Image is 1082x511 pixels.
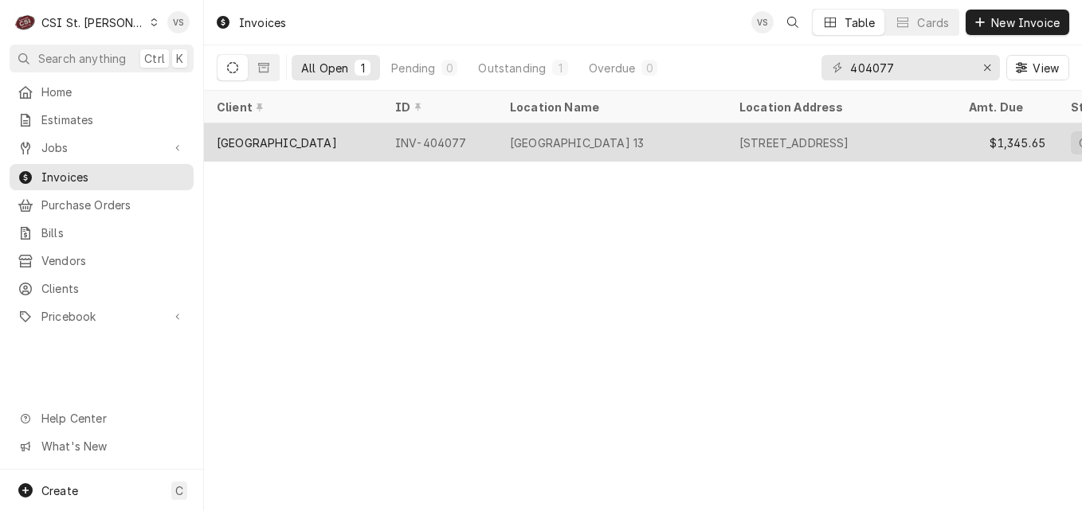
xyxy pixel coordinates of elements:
[10,107,194,133] a: Estimates
[382,123,497,162] div: INV-404077
[38,50,126,67] span: Search anything
[10,220,194,246] a: Bills
[395,99,481,115] div: ID
[739,135,849,151] div: [STREET_ADDRESS]
[217,99,367,115] div: Client
[1029,60,1062,76] span: View
[917,14,949,31] div: Cards
[41,484,78,497] span: Create
[10,135,194,161] a: Go to Jobs
[956,123,1058,162] div: $1,345.65
[645,60,654,76] div: 0
[41,84,186,100] span: Home
[974,55,1000,80] button: Erase input
[41,197,186,213] span: Purchase Orders
[555,60,565,76] div: 1
[41,280,186,297] span: Clients
[510,99,711,115] div: Location Name
[966,10,1069,35] button: New Invoice
[10,192,194,218] a: Purchase Orders
[14,11,37,33] div: C
[445,60,454,76] div: 0
[780,10,806,35] button: Open search
[739,99,940,115] div: Location Address
[41,224,186,241] span: Bills
[10,164,194,190] a: Invoices
[301,60,348,76] div: All Open
[391,60,435,76] div: Pending
[217,135,337,151] div: [GEOGRAPHIC_DATA]
[144,50,165,67] span: Ctrl
[10,79,194,105] a: Home
[10,303,194,330] a: Go to Pricebook
[845,14,876,31] div: Table
[988,14,1063,31] span: New Invoice
[1006,55,1069,80] button: View
[510,135,644,151] div: [GEOGRAPHIC_DATA] 13
[10,405,194,431] a: Go to Help Center
[176,50,183,67] span: K
[478,60,546,76] div: Outstanding
[41,438,184,454] span: What's New
[41,308,162,325] span: Pricebook
[41,111,186,128] span: Estimates
[14,11,37,33] div: CSI St. Louis's Avatar
[10,45,194,72] button: Search anythingCtrlK
[41,169,186,185] span: Invoices
[41,252,186,269] span: Vendors
[167,11,190,33] div: Vicky Stuesse's Avatar
[751,11,774,33] div: VS
[175,482,183,499] span: C
[10,248,194,274] a: Vendors
[41,14,145,31] div: CSI St. [PERSON_NAME]
[167,11,190,33] div: VS
[41,139,162,156] span: Jobs
[10,433,194,459] a: Go to What's New
[751,11,774,33] div: Vicky Stuesse's Avatar
[969,99,1042,115] div: Amt. Due
[10,275,194,302] a: Clients
[41,410,184,427] span: Help Center
[358,60,367,76] div: 1
[850,55,970,80] input: Keyword search
[589,60,635,76] div: Overdue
